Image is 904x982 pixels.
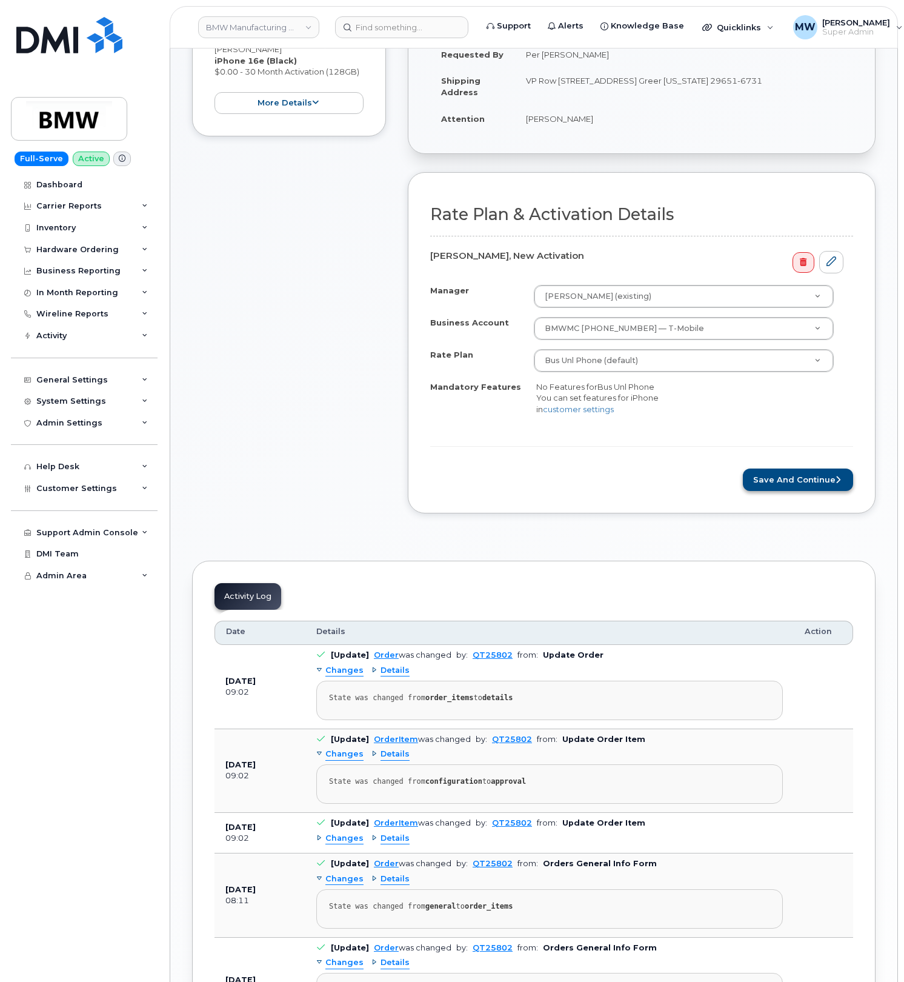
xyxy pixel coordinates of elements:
[534,286,834,307] a: [PERSON_NAME] (existing)
[597,382,654,392] span: Bus Unl Phone
[545,356,638,365] span: Bus Unl Phone (default)
[822,18,890,27] span: [PERSON_NAME]
[225,687,294,698] div: 09:02
[329,693,770,703] div: State was changed from to
[225,760,256,769] b: [DATE]
[335,16,468,38] input: Find something...
[537,291,651,302] span: [PERSON_NAME] (existing)
[456,650,468,660] span: by:
[543,859,657,868] b: Orders General Info Form
[534,318,834,339] a: BMWMC [PHONE_NUMBER] — T-Mobile
[374,859,451,868] div: was changed
[325,749,364,760] span: Changes
[425,693,473,702] strong: order_items
[456,859,468,868] span: by:
[476,735,487,744] span: by:
[225,770,294,781] div: 09:02
[795,20,816,35] span: MW
[473,650,513,660] a: QT25802
[214,56,297,65] strong: iPhone 16e (Black)
[381,957,410,969] span: Details
[374,650,451,660] div: was changed
[214,92,364,115] button: more details
[430,251,843,261] h4: [PERSON_NAME], New Activation
[492,818,532,827] a: QT25802
[381,665,410,676] span: Details
[851,929,895,973] iframe: Messenger Launcher
[456,943,468,952] span: by:
[441,114,485,124] strong: Attention
[543,650,603,660] b: Update Order
[536,382,659,414] span: No Features for You can set features for iPhone in
[822,27,890,37] span: Super Admin
[331,943,369,952] b: [Update]
[329,777,770,786] div: State was changed from to
[497,20,531,32] span: Support
[430,381,521,393] label: Mandatory Features
[562,735,645,744] b: Update Order Item
[492,735,532,744] a: QT25802
[473,859,513,868] a: QT25802
[374,735,418,744] a: OrderItem
[441,76,480,97] strong: Shipping Address
[374,818,418,827] a: OrderItem
[226,626,245,637] span: Date
[543,404,614,414] a: customer settings
[316,626,345,637] span: Details
[473,943,513,952] a: QT25802
[331,818,369,827] b: [Update]
[482,693,513,702] strong: details
[476,818,487,827] span: by:
[331,859,369,868] b: [Update]
[225,823,256,832] b: [DATE]
[558,20,583,32] span: Alerts
[515,41,853,68] td: Per [PERSON_NAME]
[325,833,364,844] span: Changes
[325,665,364,676] span: Changes
[430,205,853,224] h2: Rate Plan & Activation Details
[491,777,526,786] strong: approval
[225,676,256,686] b: [DATE]
[478,14,539,38] a: Support
[225,895,294,906] div: 08:11
[517,859,538,868] span: from:
[537,323,704,334] span: BMWMC [PHONE_NUMBER] — T-Mobile
[743,469,853,491] button: Save and Continue
[611,20,684,32] span: Knowledge Base
[694,15,782,39] div: Quicklinks
[425,902,456,910] strong: general
[717,22,761,32] span: Quicklinks
[430,349,473,361] label: Rate Plan
[329,902,770,911] div: State was changed from to
[381,749,410,760] span: Details
[225,885,256,894] b: [DATE]
[214,32,364,114] div: [PERSON_NAME] $0.00 - 30 Month Activation (128GB)
[794,621,853,645] th: Action
[515,105,853,132] td: [PERSON_NAME]
[374,943,451,952] div: was changed
[537,818,557,827] span: from:
[225,833,294,844] div: 09:02
[534,350,834,372] a: Bus Unl Phone (default)
[381,873,410,885] span: Details
[517,650,538,660] span: from:
[537,735,557,744] span: from:
[465,902,513,910] strong: order_items
[539,14,592,38] a: Alerts
[562,818,645,827] b: Update Order Item
[374,859,399,868] a: Order
[198,16,319,38] a: BMW Manufacturing Co LLC
[592,14,693,38] a: Knowledge Base
[515,67,853,105] td: VP Row [STREET_ADDRESS] Greer [US_STATE] 29651-6731
[543,943,657,952] b: Orders General Info Form
[331,650,369,660] b: [Update]
[325,957,364,969] span: Changes
[430,285,469,296] label: Manager
[425,777,482,786] strong: configuration
[374,650,399,660] a: Order
[430,317,509,329] label: Business Account
[374,735,471,744] div: was changed
[517,943,538,952] span: from:
[441,50,504,59] strong: Requested By
[374,818,471,827] div: was changed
